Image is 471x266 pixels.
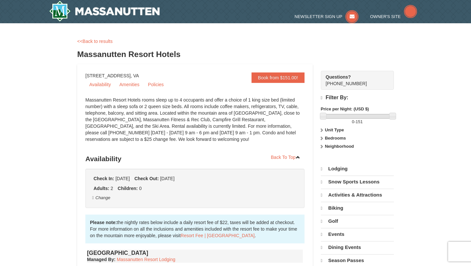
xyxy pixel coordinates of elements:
a: Events [321,228,394,240]
strong: Price per Night: (USD $) [321,106,369,111]
span: 2 [111,186,113,191]
strong: Unit Type [325,127,344,132]
a: Massanutten Resort [49,1,160,22]
span: [DATE] [115,176,130,181]
strong: Neighborhood [325,144,354,149]
button: Change [92,194,111,201]
a: Policies [144,80,167,89]
span: Managed By [87,257,114,262]
img: Massanutten Resort Logo [49,1,160,22]
strong: Please note: [90,220,117,225]
strong: Questions? [326,74,351,80]
strong: Adults: [94,186,109,191]
a: Dining Events [321,241,394,254]
a: Amenities [115,80,143,89]
strong: : [87,257,115,262]
a: Newsletter Sign Up [295,14,359,19]
strong: Check In: [94,176,114,181]
span: [DATE] [160,176,174,181]
span: 151 [356,119,363,124]
a: Snow Sports Lessons [321,176,394,188]
a: Back To Top [267,152,305,162]
a: Availability [85,80,115,89]
a: Massanutten Resort Lodging [117,257,175,262]
span: 0 [352,119,354,124]
a: Lodging [321,163,394,175]
a: Book from $151.00! [252,72,305,83]
a: Biking [321,202,394,214]
span: 0 [139,186,142,191]
a: <<Back to results [77,39,113,44]
h4: Filter By: [321,95,394,101]
a: Owner's Site [370,14,417,19]
a: Golf [321,215,394,227]
span: Owner's Site [370,14,401,19]
h4: [GEOGRAPHIC_DATA] [87,250,303,256]
span: [PHONE_NUMBER] [326,74,382,86]
strong: Bedrooms [325,136,346,141]
span: Newsletter Sign Up [295,14,342,19]
div: the nightly rates below include a daily resort fee of $22, taxes will be added at checkout. For m... [85,215,305,243]
strong: Check Out: [134,176,159,181]
label: - [321,119,394,125]
strong: Children: [118,186,138,191]
a: Resort Fee | [GEOGRAPHIC_DATA] [181,233,254,238]
a: Activities & Attractions [321,189,394,201]
h3: Availability [85,152,305,165]
h3: Massanutten Resort Hotels [77,48,394,61]
div: Massanutten Resort Hotels rooms sleep up to 4 occupants and offer a choice of 1 king size bed (li... [85,97,305,149]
